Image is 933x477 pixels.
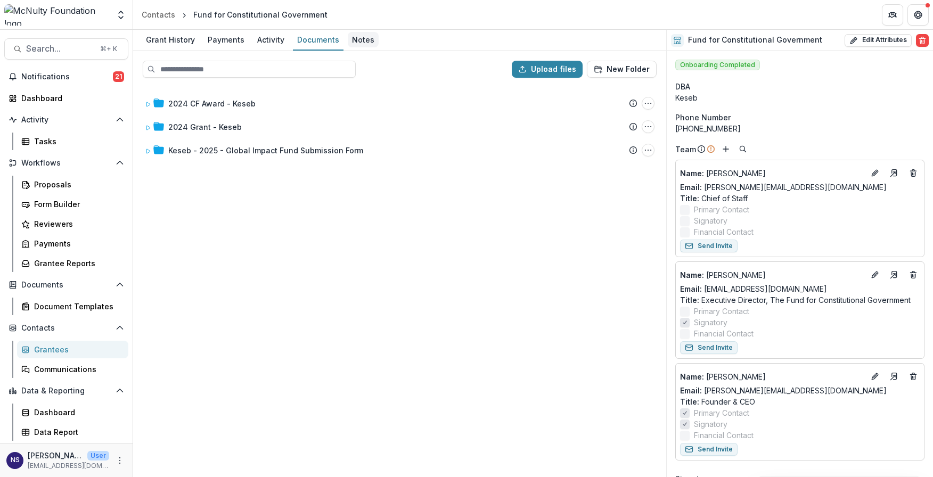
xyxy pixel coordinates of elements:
span: Title : [680,194,699,203]
span: Financial Contact [694,328,754,339]
span: Search... [26,44,94,54]
span: DBA [675,81,690,92]
a: Payments [203,30,249,51]
p: [EMAIL_ADDRESS][DOMAIN_NAME] [28,461,109,471]
span: Workflows [21,159,111,168]
div: [PHONE_NUMBER] [675,123,924,134]
div: Keseb - 2025 - Global Impact Fund Submission Form [168,145,363,156]
div: Documents [293,32,343,47]
div: Form Builder [34,199,120,210]
span: Signatory [694,215,727,226]
a: Grantees [17,341,128,358]
button: Deletes [907,268,920,281]
span: Financial Contact [694,226,754,237]
p: [PERSON_NAME] [680,371,864,382]
div: Notes [348,32,379,47]
div: Proposals [34,179,120,190]
span: Primary Contact [694,306,749,317]
span: Onboarding Completed [675,60,760,70]
span: Signatory [694,317,727,328]
button: Delete [916,34,929,47]
div: Payments [34,238,120,249]
div: Dashboard [34,407,120,418]
a: Name: [PERSON_NAME] [680,168,864,179]
p: User [87,451,109,460]
span: Primary Contact [694,204,749,215]
p: [PERSON_NAME] [28,450,83,461]
a: Go to contact [886,165,903,182]
h2: Fund for Constitutional Government [688,36,822,45]
p: Founder & CEO [680,396,920,407]
a: Tasks [17,133,128,150]
a: Documents [293,30,343,51]
div: Reviewers [34,218,120,229]
span: Documents [21,281,111,290]
a: Email: [PERSON_NAME][EMAIL_ADDRESS][DOMAIN_NAME] [680,385,887,396]
span: Notifications [21,72,113,81]
button: New Folder [587,61,657,78]
button: Keseb - 2025 - Global Impact Fund Submission Form Options [642,144,654,157]
span: Title : [680,295,699,305]
button: Edit [869,370,881,383]
button: Search... [4,38,128,60]
a: Data Report [17,423,128,441]
div: Tasks [34,136,120,147]
button: Edit [869,167,881,179]
button: Add [719,143,732,155]
div: Payments [203,32,249,47]
button: Notifications21 [4,68,128,85]
p: Executive Director, The Fund for Constitutional Government [680,294,920,306]
button: Open Data & Reporting [4,382,128,399]
div: Fund for Constitutional Government [193,9,328,20]
button: Upload files [512,61,583,78]
a: Go to contact [886,368,903,385]
span: Signatory [694,418,727,430]
a: Name: [PERSON_NAME] [680,269,864,281]
p: Team [675,144,696,155]
button: Send Invite [680,443,738,456]
button: Deletes [907,370,920,383]
div: Grantee Reports [34,258,120,269]
a: Reviewers [17,215,128,233]
button: Send Invite [680,341,738,354]
span: Title : [680,397,699,406]
p: [PERSON_NAME] [680,269,864,281]
button: Deletes [907,167,920,179]
a: Email: [EMAIL_ADDRESS][DOMAIN_NAME] [680,283,827,294]
a: Activity [253,30,289,51]
div: Communications [34,364,120,375]
div: 2024 Grant - Keseb2024 Grant - Keseb Options [141,116,659,137]
span: Activity [21,116,111,125]
a: Payments [17,235,128,252]
a: Dashboard [4,89,128,107]
button: Search [736,143,749,155]
p: Chief of Staff [680,193,920,204]
div: 2024 CF Award - Keseb2024 CF Award - Keseb Options [141,93,659,114]
button: Get Help [907,4,929,26]
div: Grant History [142,32,199,47]
span: Data & Reporting [21,386,111,396]
div: 2024 Grant - Keseb [168,121,242,133]
a: Communications [17,360,128,378]
div: Document Templates [34,301,120,312]
a: Go to contact [886,266,903,283]
a: Email: [PERSON_NAME][EMAIL_ADDRESS][DOMAIN_NAME] [680,182,887,193]
button: Edit Attributes [845,34,912,47]
div: Data Report [34,426,120,438]
span: Financial Contact [694,430,754,441]
span: 21 [113,71,124,82]
div: 2024 CF Award - Keseb [168,98,256,109]
button: Edit [869,268,881,281]
button: Open Activity [4,111,128,128]
div: Grantees [34,344,120,355]
nav: breadcrumb [137,7,332,22]
span: Primary Contact [694,407,749,418]
span: Name : [680,169,704,178]
a: Document Templates [17,298,128,315]
a: Notes [348,30,379,51]
p: [PERSON_NAME] [680,168,864,179]
button: 2024 CF Award - Keseb Options [642,97,654,110]
a: Dashboard [17,404,128,421]
button: 2024 Grant - Keseb Options [642,120,654,133]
